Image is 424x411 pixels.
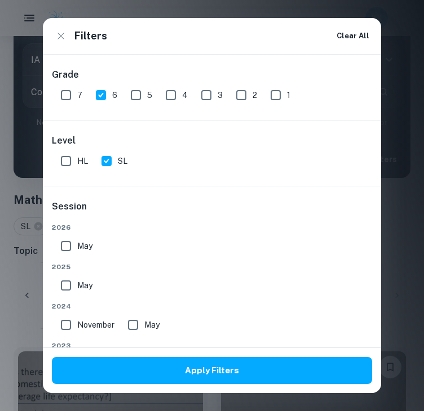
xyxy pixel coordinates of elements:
[74,28,107,44] h6: Filters
[52,134,372,148] h6: Level
[182,89,188,101] span: 4
[52,357,372,384] button: Apply Filters
[52,68,372,82] h6: Grade
[77,240,92,252] span: May
[52,301,372,311] span: 2024
[77,279,92,292] span: May
[52,341,372,351] span: 2023
[52,262,372,272] span: 2025
[118,155,127,167] span: SL
[77,319,114,331] span: November
[52,200,372,222] h6: Session
[77,89,82,101] span: 7
[112,89,117,101] span: 6
[77,155,88,167] span: HL
[52,222,372,233] span: 2026
[147,89,152,101] span: 5
[218,89,223,101] span: 3
[334,28,372,44] button: Clear All
[144,319,160,331] span: May
[253,89,257,101] span: 2
[287,89,290,101] span: 1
